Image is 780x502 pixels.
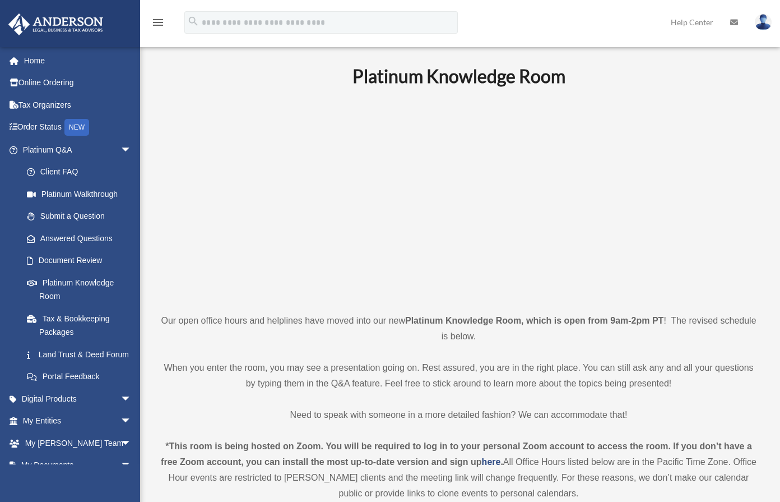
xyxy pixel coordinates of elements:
b: Platinum Knowledge Room [352,65,565,87]
a: My Entitiesarrow_drop_down [8,410,148,432]
a: Tax & Bookkeeping Packages [16,307,148,343]
span: arrow_drop_down [120,388,143,411]
span: arrow_drop_down [120,410,143,433]
a: Land Trust & Deed Forum [16,343,148,366]
div: All Office Hours listed below are in the Pacific Time Zone. Office Hour events are restricted to ... [160,439,758,501]
a: Portal Feedback [16,366,148,388]
a: Order StatusNEW [8,116,148,139]
a: Home [8,49,148,72]
a: My Documentsarrow_drop_down [8,454,148,477]
i: search [187,15,199,27]
a: here [482,457,501,467]
a: Platinum Q&Aarrow_drop_down [8,139,148,161]
iframe: 231110_Toby_KnowledgeRoom [291,103,627,292]
a: Online Ordering [8,72,148,94]
a: Platinum Walkthrough [16,183,148,205]
a: Tax Organizers [8,94,148,116]
a: Platinum Knowledge Room [16,271,143,307]
p: Need to speak with someone in a more detailed fashion? We can accommodate that! [160,407,758,423]
p: Our open office hours and helplines have moved into our new ! The revised schedule is below. [160,313,758,344]
img: User Pic [755,14,772,30]
i: menu [151,16,165,29]
strong: *This room is being hosted on Zoom. You will be required to log in to your personal Zoom account ... [161,441,752,467]
span: arrow_drop_down [120,432,143,455]
a: My [PERSON_NAME] Teamarrow_drop_down [8,432,148,454]
p: When you enter the room, you may see a presentation going on. Rest assured, you are in the right ... [160,360,758,392]
div: NEW [64,119,89,136]
span: arrow_drop_down [120,454,143,477]
a: Digital Productsarrow_drop_down [8,388,148,410]
img: Anderson Advisors Platinum Portal [5,13,106,35]
span: arrow_drop_down [120,139,143,162]
strong: . [500,457,503,467]
a: Answered Questions [16,227,148,250]
strong: Platinum Knowledge Room, which is open from 9am-2pm PT [405,316,663,325]
a: Submit a Question [16,205,148,228]
a: Client FAQ [16,161,148,183]
a: menu [151,20,165,29]
a: Document Review [16,250,148,272]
